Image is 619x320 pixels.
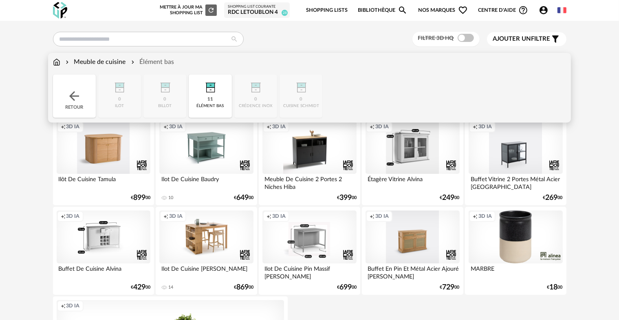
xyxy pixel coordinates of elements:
span: Ajouter un [493,36,531,42]
span: Filtre 3D HQ [418,35,454,41]
span: Creation icon [267,213,271,219]
div: € 00 [234,195,253,201]
span: Creation icon [61,213,66,219]
span: Magnify icon [398,5,408,15]
span: 899 [133,195,145,201]
span: Creation icon [61,302,66,309]
div: Shopping List courante [228,4,286,9]
img: OXP [53,2,67,19]
a: Creation icon 3D IA Étagère Vitrine Alvina €24900 [362,117,463,205]
div: Buffet Vitrine 2 Portes Métal Acier [GEOGRAPHIC_DATA] [469,174,562,190]
span: 3D IA [66,213,80,219]
span: Creation icon [473,123,478,130]
span: Filter icon [551,34,560,44]
span: 3D IA [272,123,286,130]
div: Ilôt De Cuisine Tamula [57,174,150,190]
img: svg+xml;base64,PHN2ZyB3aWR0aD0iMTYiIGhlaWdodD0iMTciIHZpZXdCb3g9IjAgMCAxNiAxNyIgZmlsbD0ibm9uZSIgeG... [53,57,60,67]
span: Nos marques [418,1,468,20]
span: Creation icon [267,123,271,130]
span: 3D IA [169,213,183,219]
div: Meuble De Cuisine 2 Portes 2 Niches Hiba [262,174,356,190]
div: 10 [168,195,173,201]
a: Creation icon 3D IA Ilot De Cuisine Baudry 10 €64900 [156,117,257,205]
span: Creation icon [163,213,168,219]
span: 3D IA [375,213,389,219]
span: 399 [339,195,352,201]
span: 649 [236,195,249,201]
div: € 00 [440,285,460,290]
div: élément bas [197,103,224,109]
span: 729 [443,285,455,290]
button: Ajouter unfiltre Filter icon [487,32,566,46]
a: Creation icon 3D IA Buffet Vitrine 2 Portes Métal Acier [GEOGRAPHIC_DATA] €26900 [465,117,566,205]
a: Creation icon 3D IA Buffet En Pin Et Métal Acier Ajouré [PERSON_NAME] €72900 [362,207,463,295]
img: fr [557,6,566,15]
span: 3D IA [169,123,183,130]
span: Creation icon [473,213,478,219]
div: Retour [53,75,96,118]
div: Meuble de cuisine [64,57,126,67]
div: € 00 [131,195,150,201]
span: 249 [443,195,455,201]
span: Creation icon [370,123,374,130]
div: € 00 [337,285,357,290]
span: filtre [493,35,551,43]
span: 699 [339,285,352,290]
div: € 00 [543,195,563,201]
div: Ilot De Cuisine Baudry [159,174,253,190]
span: 3D IA [272,213,286,219]
span: 3D IA [375,123,389,130]
span: Account Circle icon [539,5,549,15]
span: Creation icon [61,123,66,130]
div: 14 [168,285,173,290]
a: Creation icon 3D IA Ilot De Cuisine [PERSON_NAME] 14 €86900 [156,207,257,295]
img: Rangement.png [199,75,221,96]
span: Help Circle Outline icon [518,5,528,15]
div: Ilot De Cuisine [PERSON_NAME] [159,263,253,280]
a: BibliothèqueMagnify icon [358,1,408,20]
a: Shopping List courante RDC LETOUBLON 4 28 [228,4,286,16]
a: Creation icon 3D IA Ilot De Cuisine Pin Massif [PERSON_NAME] €69900 [259,207,360,295]
div: € 00 [547,285,563,290]
span: 3D IA [478,123,492,130]
span: Heart Outline icon [458,5,468,15]
span: 28 [282,10,288,16]
div: € 00 [131,285,150,290]
a: Creation icon 3D IA Ilôt De Cuisine Tamula €89900 [53,117,154,205]
span: 269 [546,195,558,201]
div: MARBRE [469,263,562,280]
span: Account Circle icon [539,5,552,15]
a: Creation icon 3D IA MARBRE €1800 [465,207,566,295]
div: € 00 [337,195,357,201]
span: 869 [236,285,249,290]
img: svg+xml;base64,PHN2ZyB3aWR0aD0iMTYiIGhlaWdodD0iMTYiIHZpZXdCb3g9IjAgMCAxNiAxNiIgZmlsbD0ibm9uZSIgeG... [64,57,70,67]
div: Buffet En Pin Et Métal Acier Ajouré [PERSON_NAME] [366,263,459,280]
img: svg+xml;base64,PHN2ZyB3aWR0aD0iMjQiIGhlaWdodD0iMjQiIHZpZXdCb3g9IjAgMCAyNCAyNCIgZmlsbD0ibm9uZSIgeG... [67,89,82,103]
span: Creation icon [163,123,168,130]
a: Creation icon 3D IA Meuble De Cuisine 2 Portes 2 Niches Hiba €39900 [259,117,360,205]
a: Shopping Lists [306,1,348,20]
div: 11 [207,96,213,103]
div: € 00 [234,285,253,290]
span: 3D IA [66,302,80,309]
span: Refresh icon [207,8,215,12]
div: € 00 [440,195,460,201]
div: Buffet De Cuisine Alvina [57,263,150,280]
span: 18 [550,285,558,290]
div: RDC LETOUBLON 4 [228,9,286,16]
span: Centre d'aideHelp Circle Outline icon [478,5,528,15]
a: Creation icon 3D IA Buffet De Cuisine Alvina €42900 [53,207,154,295]
div: Étagère Vitrine Alvina [366,174,459,190]
span: 3D IA [478,213,492,219]
span: 3D IA [66,123,80,130]
div: Ilot De Cuisine Pin Massif [PERSON_NAME] [262,263,356,280]
span: Creation icon [370,213,374,219]
div: Mettre à jour ma Shopping List [158,4,217,16]
span: 429 [133,285,145,290]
